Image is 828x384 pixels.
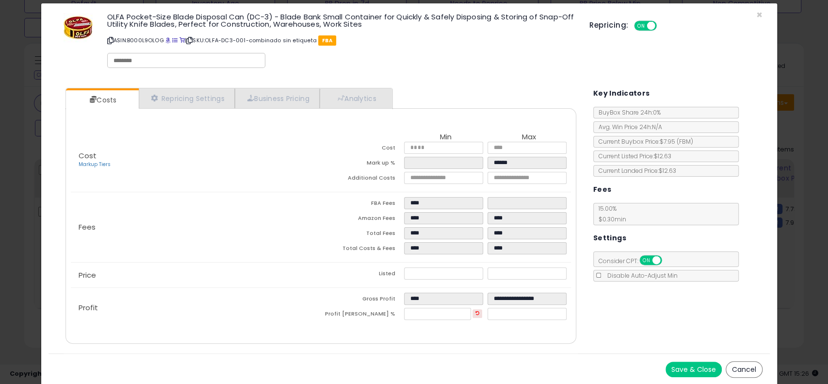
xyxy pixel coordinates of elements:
span: ON [635,22,647,30]
td: Total Costs & Fees [321,242,404,257]
h3: OLFA Pocket-Size Blade Disposal Can (DC-3) - Blade Bank Small Container for Quickly & Safely Disp... [107,13,575,28]
span: FBA [318,35,336,46]
span: Current Listed Price: $12.63 [594,152,671,160]
a: BuyBox page [165,36,171,44]
a: All offer listings [172,36,178,44]
span: ( FBM ) [677,137,693,146]
a: Repricing Settings [139,88,235,108]
td: Profit [PERSON_NAME] % [321,308,404,323]
span: OFF [655,22,671,30]
p: Cost [71,152,321,168]
th: Min [404,133,487,142]
span: BuyBox Share 24h: 0% [594,108,661,117]
button: Cancel [726,361,763,378]
img: 51HPMAAcu4L._SL60_.jpg [64,13,93,42]
td: FBA Fees [321,197,404,212]
button: Save & Close [666,362,722,377]
h5: Fees [593,184,612,196]
td: Amazon Fees [321,212,404,227]
a: Markup Tiers [79,161,111,168]
a: Your listing only [179,36,185,44]
td: Listed [321,267,404,283]
p: Profit [71,304,321,312]
td: Cost [321,142,404,157]
th: Max [487,133,571,142]
span: OFF [660,256,676,265]
span: Disable Auto-Adjust Min [602,271,678,280]
span: $0.30 min [594,215,626,223]
p: ASIN: B000L9OLOG | SKU: OLFA-DC3-001-combinado sin etiqueta [107,33,575,48]
td: Mark up % [321,157,404,172]
p: Fees [71,223,321,231]
span: Avg. Win Price 24h: N/A [594,123,662,131]
td: Additional Costs [321,172,404,187]
span: × [756,8,763,22]
span: $7.95 [660,137,693,146]
a: Analytics [320,88,391,108]
span: Current Buybox Price: [594,137,693,146]
a: Costs [66,90,138,110]
td: Total Fees [321,227,404,242]
span: Consider CPT: [594,257,675,265]
h5: Settings [593,232,626,244]
h5: Key Indicators [593,87,650,100]
h5: Repricing: [589,21,628,29]
a: Business Pricing [235,88,320,108]
span: ON [640,256,652,265]
span: Current Landed Price: $12.63 [594,167,676,175]
span: 15.00 % [594,204,626,223]
td: Gross Profit [321,293,404,308]
p: Price [71,271,321,279]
